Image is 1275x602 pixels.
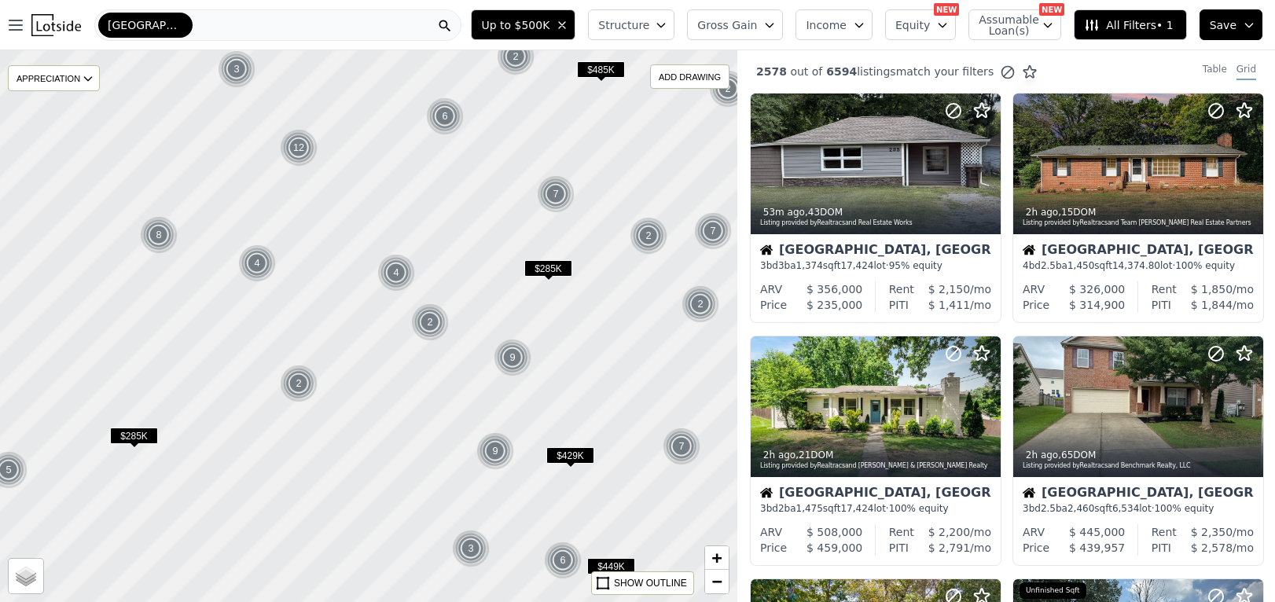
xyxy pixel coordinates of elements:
span: Up to $500K [481,17,549,33]
div: $485K [577,61,625,84]
div: Price [1023,540,1049,556]
span: All Filters • 1 [1084,17,1173,33]
img: House [1023,486,1035,499]
div: Grid [1236,63,1256,80]
div: PITI [1152,297,1171,313]
span: $ 356,000 [807,283,862,295]
button: Save [1200,9,1262,40]
span: Assumable Loan(s) [979,14,1029,36]
span: + [712,548,722,567]
div: ARV [760,524,782,540]
div: [GEOGRAPHIC_DATA], [GEOGRAPHIC_DATA] [760,244,991,259]
time: 2025-09-24 14:12 [1026,450,1058,461]
div: 4 bd 2.5 ba sqft lot · 100% equity [1023,259,1254,272]
img: g1.png [280,365,318,402]
img: g1.png [476,432,515,470]
span: 1,450 [1067,260,1094,271]
span: 14,374.80 [1112,260,1160,271]
span: $ 2,150 [928,283,970,295]
span: 2,460 [1067,503,1094,514]
span: $ 1,411 [928,299,970,311]
div: [GEOGRAPHIC_DATA], [GEOGRAPHIC_DATA] [1023,486,1254,502]
div: 4 [238,244,276,282]
time: 2025-09-24 14:28 [763,450,795,461]
span: $ 314,900 [1069,299,1125,311]
div: NEW [1039,3,1064,16]
div: 4 [377,254,415,292]
div: PITI [889,297,909,313]
div: Price [760,297,787,313]
div: 7 [537,175,575,213]
div: 6 [544,541,582,579]
div: PITI [1152,540,1171,556]
img: g1.png [630,217,668,255]
div: /mo [1177,524,1254,540]
time: 2025-09-24 14:33 [1026,207,1058,218]
img: g1.png [238,244,277,282]
div: /mo [914,524,991,540]
div: 6 [426,97,464,135]
div: 3 [452,530,490,567]
span: $485K [577,61,625,78]
div: 7 [694,212,732,250]
img: g1.png [280,129,318,167]
div: 2 [497,38,535,75]
div: Rent [1152,524,1177,540]
span: Save [1210,17,1236,33]
span: 6594 [822,65,857,78]
div: 7 [663,428,700,465]
span: $ 445,000 [1069,526,1125,538]
span: $ 2,200 [928,526,970,538]
span: $ 2,791 [928,541,970,554]
img: g1.png [140,216,178,254]
div: $285K [524,260,572,283]
span: 17,424 [840,260,873,271]
span: $ 235,000 [807,299,862,311]
div: 9 [476,432,514,470]
div: /mo [909,297,991,313]
img: g1.png [544,541,582,579]
span: − [712,571,722,591]
div: SHOW OUTLINE [614,576,687,590]
div: Rent [889,281,914,297]
span: 17,424 [840,503,873,514]
span: 1,475 [796,503,823,514]
div: $285K [110,428,158,450]
div: out of listings [737,64,1038,80]
img: g1.png [377,254,416,292]
span: $ 439,957 [1069,541,1125,554]
img: g1.png [682,285,720,323]
div: [GEOGRAPHIC_DATA], [GEOGRAPHIC_DATA] [760,486,991,502]
div: /mo [1171,540,1254,556]
img: g1.png [494,339,532,376]
button: Assumable Loan(s) [968,9,1061,40]
button: Equity [885,9,956,40]
span: 1,374 [796,260,823,271]
div: /mo [909,540,991,556]
img: House [760,244,773,256]
div: Listing provided by Realtracs and [PERSON_NAME] & [PERSON_NAME] Realty [760,461,993,471]
div: 2 [682,285,719,323]
div: Rent [889,524,914,540]
span: 2578 [756,65,787,78]
div: Price [1023,297,1049,313]
button: Gross Gain [687,9,783,40]
span: $ 508,000 [807,526,862,538]
img: House [760,486,773,499]
div: 2 [280,365,318,402]
div: Listing provided by Realtracs and Real Estate Works [760,218,993,228]
img: g1.png [497,38,535,75]
button: Income [795,9,873,40]
div: APPRECIATION [8,65,100,91]
a: Zoom in [705,546,729,570]
button: Up to $500K [471,9,575,40]
div: 9 [494,339,531,376]
div: , 43 DOM [760,206,993,218]
div: /mo [914,281,991,297]
div: $429K [546,447,594,470]
div: 2 [630,217,667,255]
span: Income [806,17,847,33]
img: g1.png [537,175,575,213]
div: 3 bd 2.5 ba sqft lot · 100% equity [1023,502,1254,515]
div: Rent [1152,281,1177,297]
